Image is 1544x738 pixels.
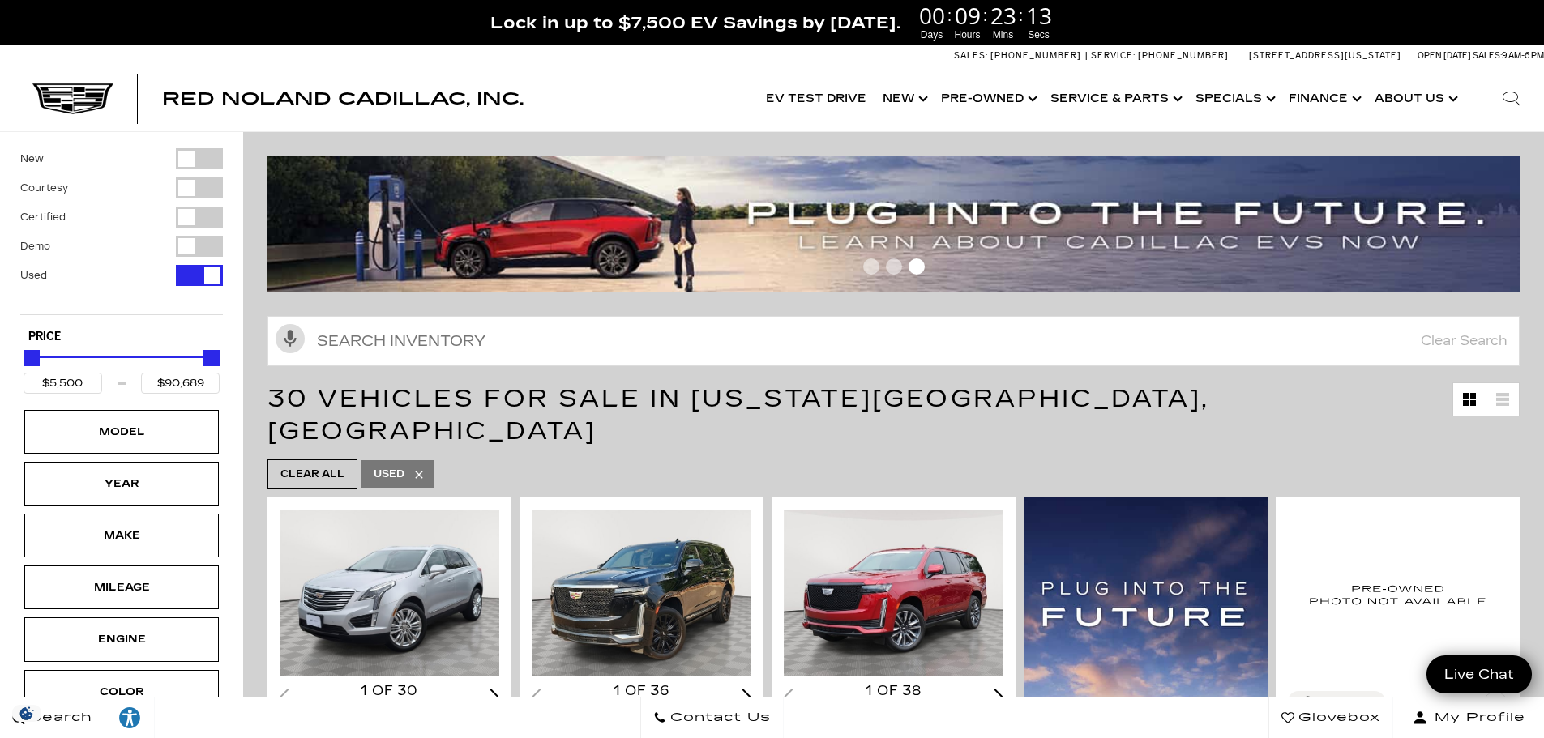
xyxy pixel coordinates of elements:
img: 2014 Cadillac SRX Premium Collection [1288,510,1508,679]
span: Sales: [954,50,988,61]
span: : [947,3,952,28]
span: Service: [1091,50,1136,61]
a: New [875,66,933,131]
img: ev-blog-post-banners4 [267,156,1532,292]
div: Engine [81,630,162,648]
a: Finance [1281,66,1367,131]
a: Close [1516,8,1536,28]
div: Search [1479,66,1544,131]
img: 2024 Cadillac Escalade Sport Platinum 1 [784,510,1006,676]
div: Minimum Price [24,350,40,366]
section: Click to Open Cookie Consent Modal [8,705,45,722]
a: Grid View [1453,383,1486,416]
img: 2022 Cadillac Escalade Premium Luxury 1 [532,510,754,676]
a: Specials [1187,66,1281,131]
span: Sales: [1473,50,1502,61]
span: 30 Vehicles for Sale in [US_STATE][GEOGRAPHIC_DATA], [GEOGRAPHIC_DATA] [267,384,1209,446]
label: Courtesy [20,180,68,196]
span: Lock in up to $7,500 EV Savings by [DATE]. [490,12,900,33]
div: EngineEngine [24,617,219,661]
input: Search Inventory [267,316,1520,366]
div: 1 / 2 [280,510,502,676]
a: EV Test Drive [758,66,875,131]
span: Hours [952,28,983,42]
a: Service: [PHONE_NUMBER] [1085,51,1233,60]
span: : [1019,3,1024,28]
div: ModelModel [24,410,219,454]
div: 1 of 30 [280,682,499,700]
span: Mins [988,28,1019,42]
div: YearYear [24,462,219,506]
div: 1 / 2 [784,510,1006,676]
span: Secs [1024,28,1054,42]
div: Next slide [490,689,499,704]
div: Price [24,344,220,394]
span: Clear All [280,464,344,484]
span: 09 [952,4,983,27]
label: Demo [20,238,50,254]
div: ColorColor [24,670,219,714]
span: Go to slide 3 [909,258,925,275]
span: 13 [1024,4,1054,27]
div: Model [81,423,162,441]
label: Used [20,267,47,284]
div: MakeMake [24,514,219,557]
span: Used [374,464,404,484]
div: Next slide [994,689,1003,704]
span: Live Chat [1436,665,1522,684]
a: Explore your accessibility options [105,697,155,738]
span: 00 [917,4,947,27]
span: : [983,3,988,28]
span: Search [25,706,92,729]
div: Make [81,527,162,544]
span: [PHONE_NUMBER] [1138,50,1229,61]
label: New [20,151,44,167]
a: Red Noland Cadillac, Inc. [162,91,524,107]
span: My Profile [1428,706,1525,729]
input: Minimum [24,373,102,394]
div: Next slide [742,689,751,704]
img: 2018 Cadillac XT5 Premium Luxury AWD 1 [280,510,502,676]
span: Open [DATE] [1418,50,1471,61]
span: [PHONE_NUMBER] [990,50,1081,61]
div: Maximum Price [203,350,220,366]
img: Cadillac Dark Logo with Cadillac White Text [32,83,113,114]
svg: Click to toggle on voice search [276,324,305,353]
div: Explore your accessibility options [105,706,154,730]
img: Opt-Out Icon [8,705,45,722]
div: MileageMileage [24,565,219,609]
span: Go to slide 2 [886,258,902,275]
div: Year [81,475,162,493]
span: 9 AM-6 PM [1502,50,1544,61]
label: Certified [20,209,66,225]
a: Service & Parts [1042,66,1187,131]
span: Red Noland Cadillac, Inc. [162,89,524,109]
a: About Us [1367,66,1463,131]
span: Glovebox [1294,706,1380,729]
span: Days [917,28,947,42]
span: 23 [988,4,1019,27]
a: Sales: [PHONE_NUMBER] [954,51,1085,60]
div: 1 / 2 [532,510,754,676]
div: 1 of 36 [532,682,751,700]
span: Go to slide 1 [863,258,879,275]
a: Pre-Owned [933,66,1042,131]
div: Compare [1318,694,1372,709]
a: Glovebox [1268,697,1393,738]
div: Filter by Vehicle Type [20,148,223,314]
input: Maximum [141,373,220,394]
div: Color [81,683,162,701]
div: 1 of 38 [784,682,1003,700]
h5: Price [28,330,215,344]
button: Compare Vehicle [1288,691,1385,712]
a: [STREET_ADDRESS][US_STATE] [1249,50,1401,61]
button: Open user profile menu [1393,697,1544,738]
a: Contact Us [640,697,784,738]
span: Contact Us [666,706,771,729]
div: Mileage [81,578,162,596]
a: Live Chat [1426,655,1532,693]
